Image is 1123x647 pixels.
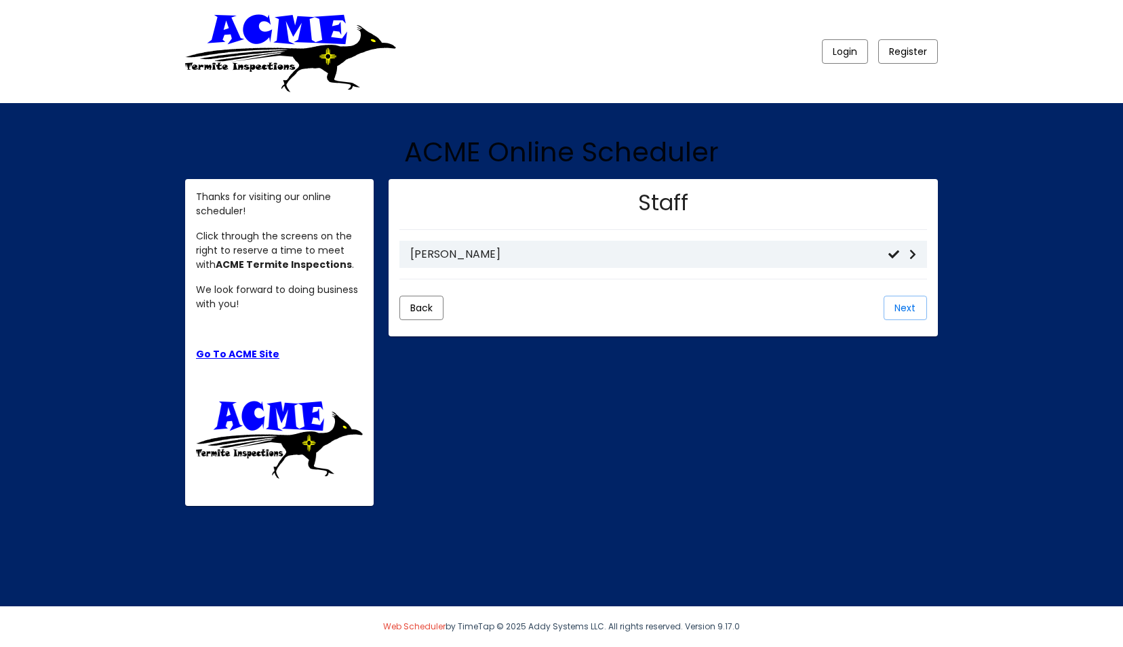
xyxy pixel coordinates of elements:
[196,347,279,361] a: Go To ACME Site
[399,296,444,320] button: Back
[889,45,927,58] span: Register
[196,283,363,311] p: We look forward to doing business with you!
[383,621,446,632] a: Web Scheduler
[216,258,352,271] strong: ACME Termite Inspections
[894,301,915,315] span: Next
[833,45,857,58] span: Login
[185,136,938,168] h1: ACME Online Scheduler
[196,397,363,479] img: ttu_4460907765809774511.png
[410,248,888,260] h3: [PERSON_NAME]
[638,190,688,216] h2: Staff
[822,39,868,64] button: Login
[196,229,363,272] p: Click through the screens on the right to reserve a time to meet with .
[410,301,433,315] span: Back
[878,39,938,64] button: Register
[884,296,927,320] button: Next
[175,606,948,647] div: by TimeTap © 2025 Addy Systems LLC. All rights reserved. Version 9.17.0
[399,190,927,230] scheduler-title-bar: Staff Panel
[399,241,927,267] mat-list-item: [PERSON_NAME]
[196,190,363,218] p: Thanks for visiting our online scheduler!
